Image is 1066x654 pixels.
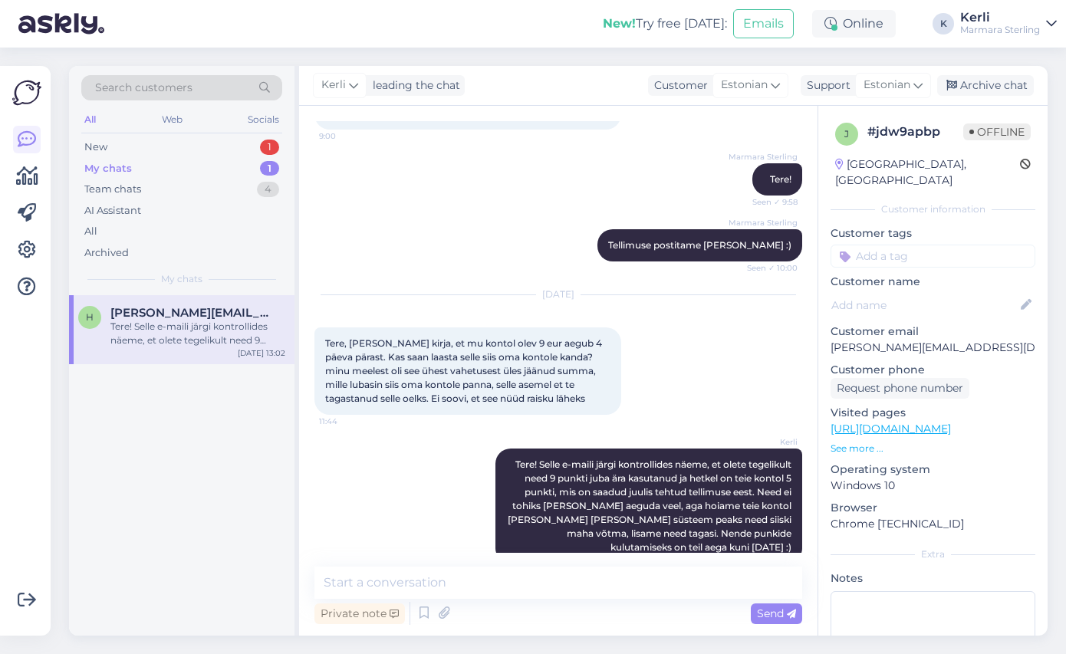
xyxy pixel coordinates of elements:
[831,378,969,399] div: Request phone number
[864,77,910,94] span: Estonian
[321,77,346,94] span: Kerli
[801,77,850,94] div: Support
[831,442,1035,455] p: See more ...
[84,161,132,176] div: My chats
[740,196,798,208] span: Seen ✓ 9:58
[721,77,768,94] span: Estonian
[608,239,791,251] span: Tellimuse postitame [PERSON_NAME] :)
[831,340,1035,356] p: [PERSON_NAME][EMAIL_ADDRESS][DOMAIN_NAME]
[812,10,896,38] div: Online
[831,225,1035,242] p: Customer tags
[740,436,798,448] span: Kerli
[963,123,1031,140] span: Offline
[831,570,1035,587] p: Notes
[603,15,727,33] div: Try free [DATE]:
[84,245,129,261] div: Archived
[95,80,192,96] span: Search customers
[260,140,279,155] div: 1
[937,75,1034,96] div: Archive chat
[81,110,99,130] div: All
[831,324,1035,340] p: Customer email
[84,224,97,239] div: All
[740,262,798,274] span: Seen ✓ 10:00
[508,458,794,553] span: Tere! Selle e-maili järgi kontrollides näeme, et olete tegelikult need 9 punkti juba ära kasutanu...
[110,320,285,347] div: Tere! Selle e-maili järgi kontrollides näeme, et olete tegelikult need 9 punkti juba ära kasutanu...
[831,422,951,435] a: [URL][DOMAIN_NAME]
[831,202,1035,216] div: Customer information
[835,156,1020,189] div: [GEOGRAPHIC_DATA], [GEOGRAPHIC_DATA]
[831,245,1035,268] input: Add a tag
[729,151,798,163] span: Marmara Sterling
[84,182,141,197] div: Team chats
[770,173,791,185] span: Tere!
[367,77,460,94] div: leading the chat
[110,306,270,320] span: helen.eliste@gmail.com
[733,9,794,38] button: Emails
[603,16,636,31] b: New!
[831,478,1035,494] p: Windows 10
[325,337,604,404] span: Tere, [PERSON_NAME] kirja, et mu kontol olev 9 eur aegub 4 päeva pärast. Kas saan laasta selle si...
[729,217,798,228] span: Marmara Sterling
[831,547,1035,561] div: Extra
[648,77,708,94] div: Customer
[831,362,1035,378] p: Customer phone
[314,603,405,624] div: Private note
[960,12,1040,24] div: Kerli
[831,500,1035,516] p: Browser
[933,13,954,35] div: K
[238,347,285,359] div: [DATE] 13:02
[757,606,796,620] span: Send
[867,123,963,141] div: # jdw9apbp
[319,130,377,142] span: 9:00
[319,416,377,427] span: 11:44
[831,405,1035,421] p: Visited pages
[831,516,1035,532] p: Chrome [TECHNICAL_ID]
[844,128,849,140] span: j
[245,110,282,130] div: Socials
[159,110,186,130] div: Web
[260,161,279,176] div: 1
[161,272,202,286] span: My chats
[831,297,1018,314] input: Add name
[831,462,1035,478] p: Operating system
[960,12,1057,36] a: KerliMarmara Sterling
[84,203,141,219] div: AI Assistant
[831,274,1035,290] p: Customer name
[257,182,279,197] div: 4
[960,24,1040,36] div: Marmara Sterling
[86,311,94,323] span: h
[12,78,41,107] img: Askly Logo
[314,288,802,301] div: [DATE]
[84,140,107,155] div: New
